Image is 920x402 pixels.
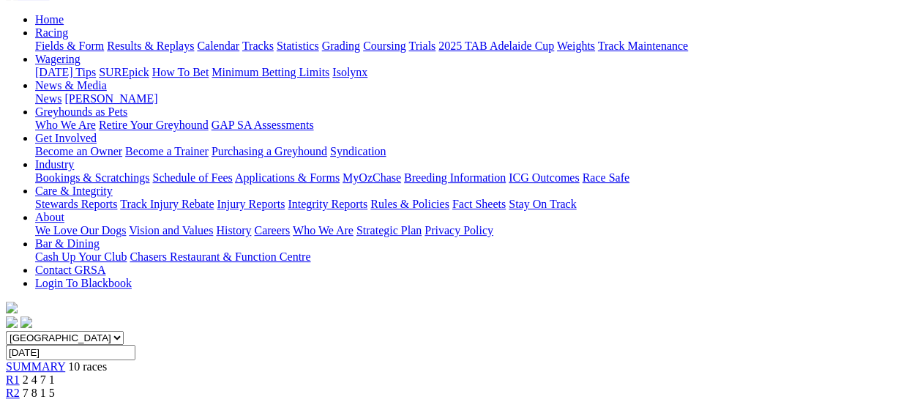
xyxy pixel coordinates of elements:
a: Race Safe [582,171,629,184]
a: Trials [408,40,435,52]
a: Grading [322,40,360,52]
a: Who We Are [35,119,96,131]
a: Injury Reports [217,198,285,210]
a: Get Involved [35,132,97,144]
a: R2 [6,387,20,399]
a: Stewards Reports [35,198,117,210]
a: Industry [35,158,74,171]
div: Care & Integrity [35,198,914,211]
a: Fields & Form [35,40,104,52]
a: Strategic Plan [356,224,422,237]
div: Greyhounds as Pets [35,119,914,132]
a: We Love Our Dogs [35,224,126,237]
a: Syndication [330,145,386,157]
a: Bookings & Scratchings [35,171,149,184]
a: Rules & Policies [370,198,449,210]
div: Bar & Dining [35,250,914,264]
a: GAP SA Assessments [212,119,314,131]
a: Home [35,13,64,26]
a: R1 [6,373,20,386]
a: Contact GRSA [35,264,105,276]
a: [PERSON_NAME] [64,92,157,105]
span: 2 4 7 1 [23,373,55,386]
a: Integrity Reports [288,198,367,210]
a: Vision and Values [129,224,213,237]
a: Track Maintenance [598,40,688,52]
a: News & Media [35,79,107,92]
span: 10 races [68,360,107,373]
div: Wagering [35,66,914,79]
a: History [216,224,251,237]
a: ICG Outcomes [509,171,579,184]
a: Careers [254,224,290,237]
a: Privacy Policy [425,224,493,237]
a: Coursing [363,40,406,52]
a: Cash Up Your Club [35,250,127,263]
a: Statistics [277,40,319,52]
a: SUREpick [99,66,149,78]
a: Schedule of Fees [152,171,232,184]
a: Become an Owner [35,145,122,157]
a: Minimum Betting Limits [212,66,329,78]
a: Racing [35,26,68,39]
span: 7 8 1 5 [23,387,55,399]
a: Wagering [35,53,81,65]
a: Who We Are [293,224,354,237]
div: Racing [35,40,914,53]
a: Isolynx [332,66,367,78]
a: Login To Blackbook [35,277,132,289]
a: Applications & Forms [235,171,340,184]
a: Chasers Restaurant & Function Centre [130,250,310,263]
a: Greyhounds as Pets [35,105,127,118]
div: Industry [35,171,914,185]
a: Results & Replays [107,40,194,52]
div: Get Involved [35,145,914,158]
a: MyOzChase [343,171,401,184]
a: Tracks [242,40,274,52]
a: Become a Trainer [125,145,209,157]
img: facebook.svg [6,316,18,328]
a: How To Bet [152,66,209,78]
a: Weights [557,40,595,52]
div: About [35,224,914,237]
a: About [35,211,64,223]
a: Calendar [197,40,239,52]
a: SUMMARY [6,360,65,373]
input: Select date [6,345,135,360]
a: Retire Your Greyhound [99,119,209,131]
a: Care & Integrity [35,185,113,197]
a: 2025 TAB Adelaide Cup [438,40,554,52]
a: Track Injury Rebate [120,198,214,210]
img: twitter.svg [20,316,32,328]
div: News & Media [35,92,914,105]
a: Fact Sheets [452,198,506,210]
a: Purchasing a Greyhound [212,145,327,157]
a: Stay On Track [509,198,576,210]
a: [DATE] Tips [35,66,96,78]
a: News [35,92,61,105]
a: Bar & Dining [35,237,100,250]
a: Breeding Information [404,171,506,184]
img: logo-grsa-white.png [6,302,18,313]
